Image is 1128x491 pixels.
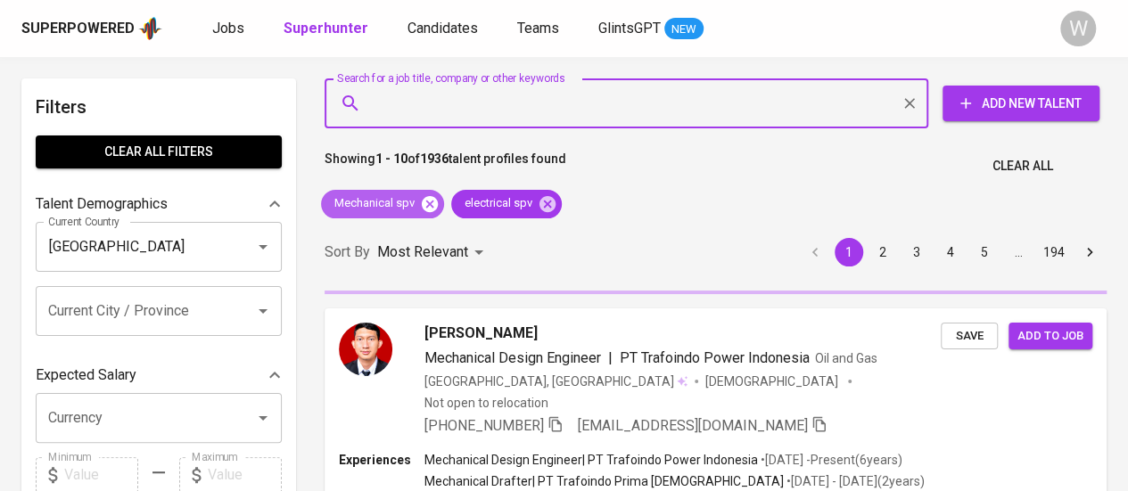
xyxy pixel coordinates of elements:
b: 1 - 10 [375,151,408,166]
a: Candidates [408,18,482,40]
div: Most Relevant [377,236,490,269]
span: Jobs [212,20,244,37]
button: Open [251,234,276,259]
span: | [608,348,613,369]
p: Expected Salary [36,364,136,386]
span: [PHONE_NUMBER] [424,417,544,434]
span: Oil and Gas [815,351,877,365]
div: electrical spv [451,190,562,218]
img: bac9adab5d68f935ba4c264a622835bc.jpg [339,323,392,376]
b: 1936 [420,151,449,166]
a: Teams [517,18,563,40]
p: Experiences [339,451,424,469]
h6: Filters [36,93,282,121]
nav: pagination navigation [798,238,1107,266]
p: Talent Demographics [36,193,168,215]
button: Go to page 4 [936,238,965,266]
a: Jobs [212,18,248,40]
p: • [DATE] - Present ( 6 years ) [758,451,902,469]
div: Mechanical spv [321,190,444,218]
div: … [1004,243,1033,261]
a: Superpoweredapp logo [21,15,162,42]
button: Clear [897,91,922,116]
button: Save [941,323,998,350]
b: Superhunter [284,20,368,37]
span: Teams [517,20,559,37]
p: Mechanical Drafter | PT Trafoindo Prima [DEMOGRAPHIC_DATA] [424,472,784,490]
a: GlintsGPT NEW [598,18,704,40]
span: Add to job [1017,326,1083,347]
span: Clear All [992,155,1053,177]
span: Mechanical Design Engineer [424,349,601,366]
a: Superhunter [284,18,372,40]
button: Add to job [1009,323,1092,350]
span: GlintsGPT [598,20,661,37]
button: Go to page 194 [1038,238,1070,266]
div: Talent Demographics [36,186,282,222]
p: Not open to relocation [424,394,548,412]
span: Clear All filters [50,141,268,163]
span: electrical spv [451,195,543,212]
div: W [1060,11,1096,46]
span: Candidates [408,20,478,37]
button: page 1 [835,238,863,266]
span: [PERSON_NAME] [424,323,538,344]
button: Clear All [985,150,1060,183]
p: Showing of talent profiles found [325,150,566,183]
p: • [DATE] - [DATE] ( 2 years ) [784,472,925,490]
button: Add New Talent [943,86,1099,121]
span: Save [950,326,989,347]
span: PT Trafoindo Power Indonesia [620,349,810,366]
div: Expected Salary [36,357,282,393]
button: Open [251,299,276,323]
div: Superpowered [21,19,135,39]
p: Mechanical Design Engineer | PT Trafoindo Power Indonesia [424,451,758,469]
button: Clear All filters [36,135,282,168]
img: app logo [138,15,162,42]
button: Open [251,405,276,430]
span: [EMAIL_ADDRESS][DOMAIN_NAME] [578,417,808,434]
button: Go to next page [1075,238,1104,266]
span: NEW [664,20,704,38]
button: Go to page 3 [902,238,931,266]
div: [GEOGRAPHIC_DATA], [GEOGRAPHIC_DATA] [424,372,688,390]
span: Mechanical spv [321,195,425,212]
button: Go to page 2 [869,238,897,266]
p: Most Relevant [377,241,468,263]
button: Go to page 5 [970,238,999,266]
span: [DEMOGRAPHIC_DATA] [705,372,841,390]
span: Add New Talent [957,93,1085,115]
p: Sort By [325,241,370,263]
